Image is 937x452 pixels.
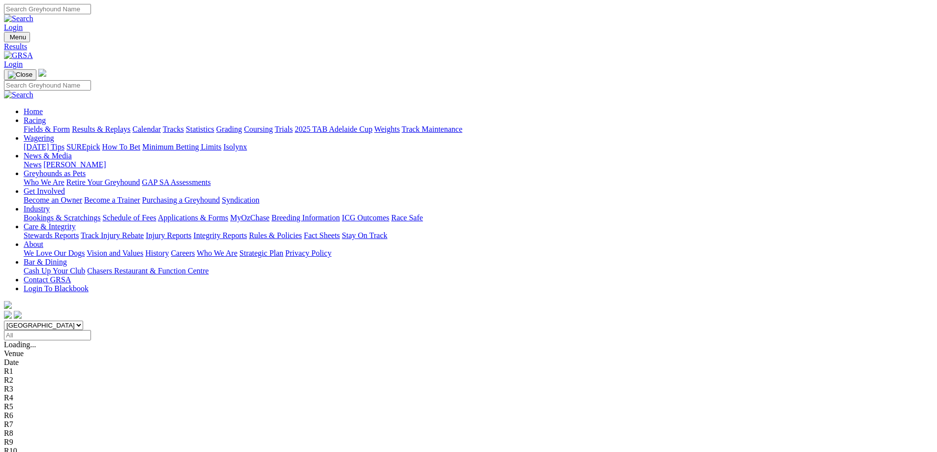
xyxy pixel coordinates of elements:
a: Syndication [222,196,259,204]
a: MyOzChase [230,213,270,222]
input: Select date [4,330,91,340]
button: Toggle navigation [4,32,30,42]
a: Wagering [24,134,54,142]
div: R3 [4,385,933,393]
a: Become a Trainer [84,196,140,204]
a: Strategic Plan [240,249,283,257]
div: Bar & Dining [24,267,933,275]
a: Coursing [244,125,273,133]
div: R4 [4,393,933,402]
div: R5 [4,402,933,411]
a: Stewards Reports [24,231,79,240]
a: Industry [24,205,50,213]
div: Greyhounds as Pets [24,178,933,187]
div: Care & Integrity [24,231,933,240]
a: Login [4,60,23,68]
a: Contact GRSA [24,275,71,284]
a: Schedule of Fees [102,213,156,222]
a: Grading [216,125,242,133]
a: Home [24,107,43,116]
a: GAP SA Assessments [142,178,211,186]
a: News [24,160,41,169]
a: Track Injury Rebate [81,231,144,240]
a: Tracks [163,125,184,133]
button: Toggle navigation [4,69,36,80]
a: Careers [171,249,195,257]
a: Bookings & Scratchings [24,213,100,222]
a: Breeding Information [272,213,340,222]
a: Integrity Reports [193,231,247,240]
div: Get Involved [24,196,933,205]
a: Rules & Policies [249,231,302,240]
div: R2 [4,376,933,385]
div: R8 [4,429,933,438]
a: Who We Are [197,249,238,257]
a: About [24,240,43,248]
div: R9 [4,438,933,447]
a: Injury Reports [146,231,191,240]
img: Search [4,90,33,99]
a: SUREpick [66,143,100,151]
a: Weights [374,125,400,133]
a: We Love Our Dogs [24,249,85,257]
div: Wagering [24,143,933,151]
a: Privacy Policy [285,249,332,257]
a: Become an Owner [24,196,82,204]
div: Date [4,358,933,367]
img: Close [8,71,32,79]
img: GRSA [4,51,33,60]
a: 2025 TAB Adelaide Cup [295,125,372,133]
a: Results & Replays [72,125,130,133]
a: Vision and Values [87,249,143,257]
a: Get Involved [24,187,65,195]
div: Racing [24,125,933,134]
input: Search [4,80,91,90]
img: facebook.svg [4,311,12,319]
a: Purchasing a Greyhound [142,196,220,204]
a: Stay On Track [342,231,387,240]
img: twitter.svg [14,311,22,319]
a: Applications & Forms [158,213,228,222]
div: Industry [24,213,933,222]
div: About [24,249,933,258]
span: Loading... [4,340,36,349]
a: Track Maintenance [402,125,462,133]
a: Race Safe [391,213,423,222]
a: Login [4,23,23,31]
img: Search [4,14,33,23]
a: How To Bet [102,143,141,151]
a: Chasers Restaurant & Function Centre [87,267,209,275]
a: Retire Your Greyhound [66,178,140,186]
a: Minimum Betting Limits [142,143,221,151]
input: Search [4,4,91,14]
a: Calendar [132,125,161,133]
a: [DATE] Tips [24,143,64,151]
div: R6 [4,411,933,420]
a: ICG Outcomes [342,213,389,222]
div: R7 [4,420,933,429]
a: Isolynx [223,143,247,151]
a: Cash Up Your Club [24,267,85,275]
a: History [145,249,169,257]
a: Results [4,42,933,51]
div: News & Media [24,160,933,169]
a: Fact Sheets [304,231,340,240]
a: [PERSON_NAME] [43,160,106,169]
a: Who We Are [24,178,64,186]
a: Statistics [186,125,214,133]
a: Greyhounds as Pets [24,169,86,178]
div: R1 [4,367,933,376]
a: Care & Integrity [24,222,76,231]
span: Menu [10,33,26,41]
a: Login To Blackbook [24,284,89,293]
img: logo-grsa-white.png [4,301,12,309]
img: logo-grsa-white.png [38,69,46,77]
a: Bar & Dining [24,258,67,266]
a: Trials [274,125,293,133]
div: Venue [4,349,933,358]
a: Fields & Form [24,125,70,133]
a: Racing [24,116,46,124]
a: News & Media [24,151,72,160]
